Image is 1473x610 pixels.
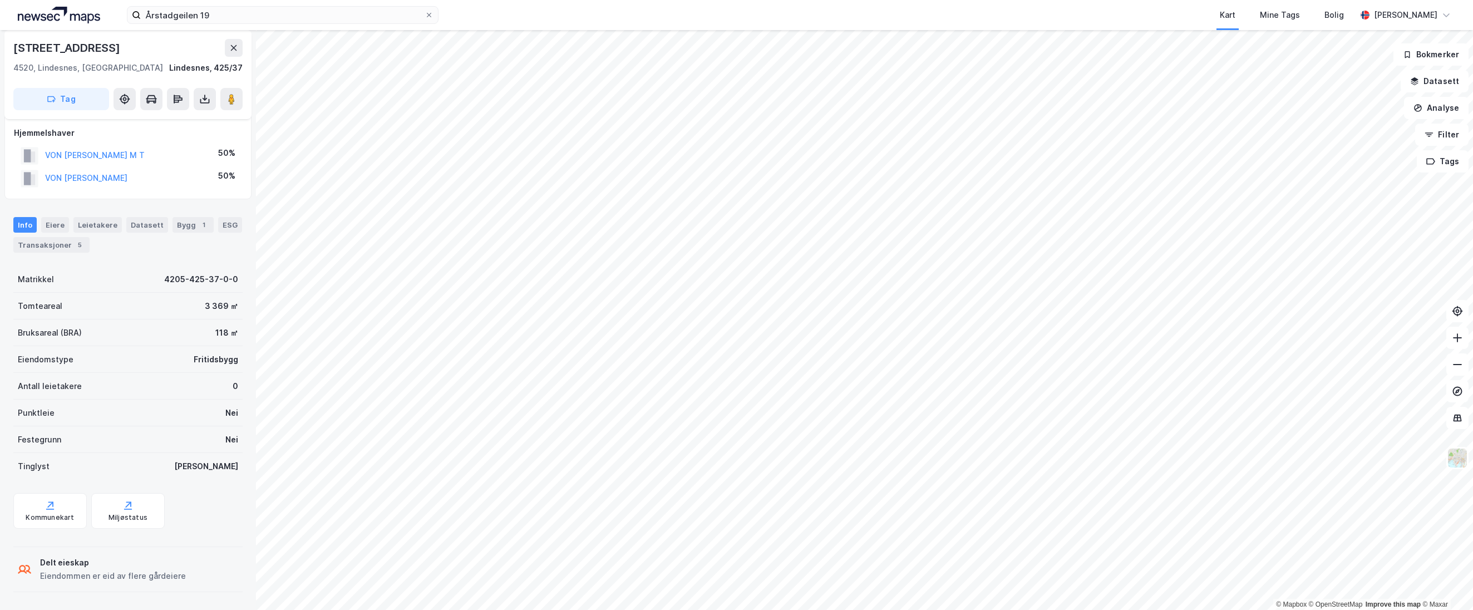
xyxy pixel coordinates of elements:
[26,513,74,522] div: Kommunekart
[1260,8,1300,22] div: Mine Tags
[1309,601,1363,608] a: OpenStreetMap
[1401,70,1469,92] button: Datasett
[1276,601,1307,608] a: Mapbox
[13,39,122,57] div: [STREET_ADDRESS]
[218,146,235,160] div: 50%
[18,7,100,23] img: logo.a4113a55bc3d86da70a041830d287a7e.svg
[1393,43,1469,66] button: Bokmerker
[126,217,168,233] div: Datasett
[1417,557,1473,610] div: Kontrollprogram for chat
[173,217,214,233] div: Bygg
[218,169,235,183] div: 50%
[18,326,82,340] div: Bruksareal (BRA)
[40,569,186,583] div: Eiendommen er eid av flere gårdeiere
[1417,150,1469,173] button: Tags
[225,433,238,446] div: Nei
[41,217,69,233] div: Eiere
[73,217,122,233] div: Leietakere
[13,237,90,253] div: Transaksjoner
[164,273,238,286] div: 4205-425-37-0-0
[18,273,54,286] div: Matrikkel
[1366,601,1421,608] a: Improve this map
[14,126,242,140] div: Hjemmelshaver
[18,380,82,393] div: Antall leietakere
[1415,124,1469,146] button: Filter
[13,88,109,110] button: Tag
[169,61,243,75] div: Lindesnes, 425/37
[1220,8,1235,22] div: Kart
[225,406,238,420] div: Nei
[174,460,238,473] div: [PERSON_NAME]
[1374,8,1437,22] div: [PERSON_NAME]
[194,353,238,366] div: Fritidsbygg
[1324,8,1344,22] div: Bolig
[74,239,85,250] div: 5
[18,433,61,446] div: Festegrunn
[109,513,147,522] div: Miljøstatus
[13,61,163,75] div: 4520, Lindesnes, [GEOGRAPHIC_DATA]
[233,380,238,393] div: 0
[40,556,186,569] div: Delt eieskap
[198,219,209,230] div: 1
[18,406,55,420] div: Punktleie
[18,353,73,366] div: Eiendomstype
[215,326,238,340] div: 118 ㎡
[18,299,62,313] div: Tomteareal
[218,217,242,233] div: ESG
[1404,97,1469,119] button: Analyse
[1417,557,1473,610] iframe: Chat Widget
[13,217,37,233] div: Info
[18,460,50,473] div: Tinglyst
[141,7,425,23] input: Søk på adresse, matrikkel, gårdeiere, leietakere eller personer
[1447,447,1468,469] img: Z
[205,299,238,313] div: 3 369 ㎡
